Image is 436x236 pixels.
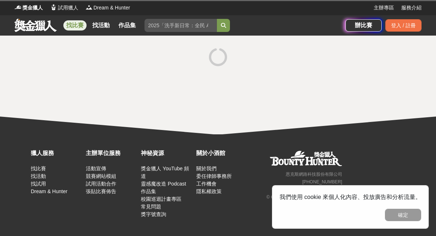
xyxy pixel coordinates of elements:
a: 競賽網站模組 [86,173,116,179]
a: LogoDream & Hunter [85,4,130,12]
span: 試用獵人 [58,4,78,12]
a: 找比賽 [63,20,87,30]
span: Dream & Hunter [93,4,130,12]
a: Logo試用獵人 [50,4,78,12]
a: 試用活動合作 [86,181,116,187]
a: Logo獎金獵人 [14,4,43,12]
small: 恩克斯網路科技股份有限公司 [286,172,342,177]
a: 辦比賽 [345,19,382,32]
a: 校園巡迴計畫專區 [141,196,181,202]
a: 作品集 [116,20,139,30]
a: 服務介紹 [401,4,422,12]
div: 登入 / 註冊 [385,19,422,32]
small: [PHONE_NUMBER] [302,179,342,184]
a: 活動宣傳 [86,166,106,171]
a: 張貼比賽佈告 [86,188,116,194]
a: 找活動 [31,173,46,179]
a: 關於我們 [196,166,217,171]
div: 主辦單位服務 [86,149,137,158]
a: 獎字號查詢 [141,211,166,217]
a: 靈感魔改造 Podcast [141,181,186,187]
a: 找活動 [89,20,113,30]
a: 工作機會 [196,181,217,187]
a: 主辦專區 [374,4,394,12]
img: Logo [50,4,57,11]
span: 獎金獵人 [22,4,43,12]
a: 常見問題 [141,204,161,209]
img: Logo [85,4,93,11]
a: 作品集 [141,188,156,194]
a: Dream & Hunter [31,188,67,194]
img: Logo [14,4,22,11]
div: 神秘資源 [141,149,192,158]
a: 找比賽 [31,166,46,171]
a: 獎金獵人 YouTube 頻道 [141,166,189,179]
div: 獵人服務 [31,149,82,158]
input: 2025「洗手新日常：全民 ALL IN」洗手歌全台徵選 [144,19,217,32]
small: © Copyright 2025 . All Rights Reserved. [267,195,342,200]
a: 找試用 [31,181,46,187]
a: 委任律師事務所 [196,173,232,179]
div: 關於小酒館 [196,149,248,158]
button: 確定 [385,209,421,221]
a: 隱私權政策 [196,188,222,194]
span: 我們使用 cookie 來個人化內容、投放廣告和分析流量。 [280,194,421,200]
